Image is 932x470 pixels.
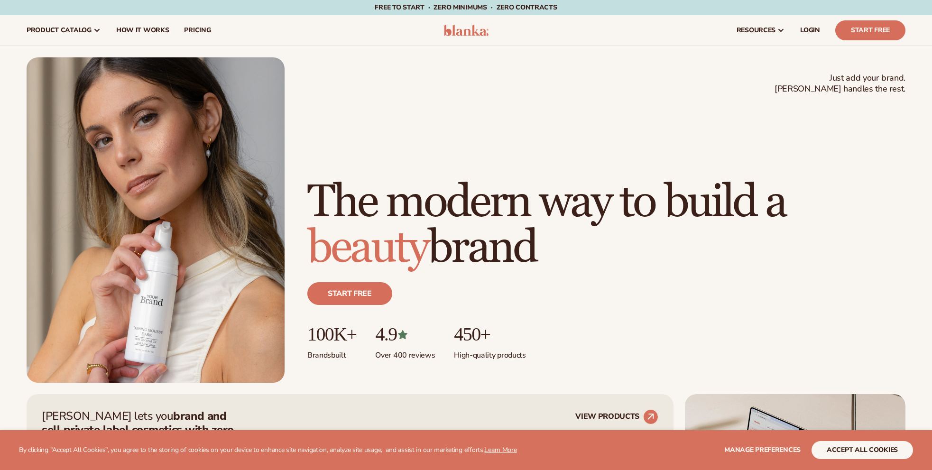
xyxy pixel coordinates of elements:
a: Learn More [484,445,517,454]
p: High-quality products [454,345,526,360]
a: resources [729,15,793,46]
h1: The modern way to build a brand [307,180,905,271]
a: VIEW PRODUCTS [575,409,658,424]
img: logo [443,25,489,36]
span: How It Works [116,27,169,34]
img: Female holding tanning mousse. [27,57,285,383]
p: Over 400 reviews [375,345,435,360]
a: How It Works [109,15,177,46]
span: Free to start · ZERO minimums · ZERO contracts [375,3,557,12]
button: accept all cookies [812,441,913,459]
p: Brands built [307,345,356,360]
a: Start free [307,282,392,305]
p: By clicking "Accept All Cookies", you agree to the storing of cookies on your device to enhance s... [19,446,517,454]
span: beauty [307,220,428,276]
a: product catalog [19,15,109,46]
p: [PERSON_NAME] lets you —zero inventory, zero upfront costs, and we handle fulfillment for you. [42,409,246,464]
a: pricing [176,15,218,46]
strong: brand and sell private label cosmetics with zero hassle [42,408,234,451]
button: Manage preferences [724,441,801,459]
span: LOGIN [800,27,820,34]
span: Manage preferences [724,445,801,454]
a: Start Free [835,20,905,40]
span: Just add your brand. [PERSON_NAME] handles the rest. [775,73,905,95]
span: resources [737,27,775,34]
span: product catalog [27,27,92,34]
span: pricing [184,27,211,34]
p: 4.9 [375,324,435,345]
p: 100K+ [307,324,356,345]
p: 450+ [454,324,526,345]
a: LOGIN [793,15,828,46]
